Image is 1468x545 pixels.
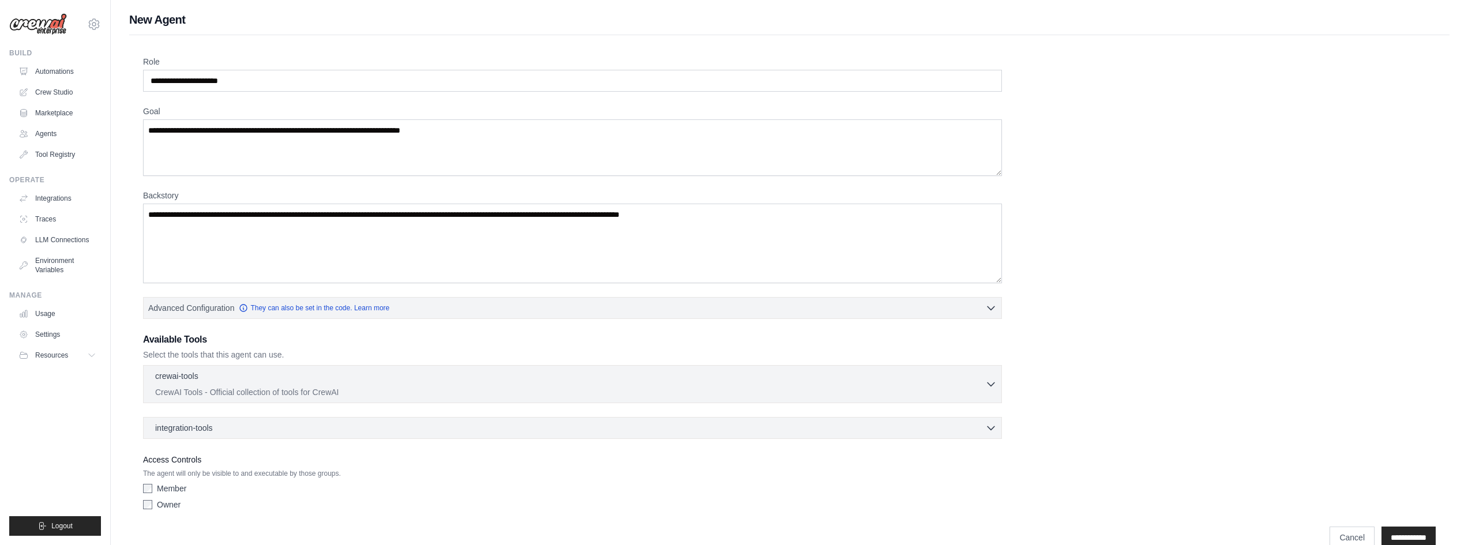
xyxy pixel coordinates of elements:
a: Marketplace [14,104,101,122]
img: Logo [9,13,67,35]
p: CrewAI Tools - Official collection of tools for CrewAI [155,386,985,398]
label: Access Controls [143,453,1002,467]
button: Logout [9,516,101,536]
a: Integrations [14,189,101,208]
button: Resources [14,346,101,364]
span: Resources [35,351,68,360]
div: Build [9,48,101,58]
span: Logout [51,521,73,531]
a: Automations [14,62,101,81]
a: Usage [14,305,101,323]
label: Backstory [143,190,1002,201]
a: Agents [14,125,101,143]
a: Settings [14,325,101,344]
button: Advanced Configuration They can also be set in the code. Learn more [144,298,1001,318]
button: crewai-tools CrewAI Tools - Official collection of tools for CrewAI [148,370,997,398]
h1: New Agent [129,12,1450,28]
p: Select the tools that this agent can use. [143,349,1002,360]
a: Crew Studio [14,83,101,102]
a: Traces [14,210,101,228]
span: integration-tools [155,422,213,434]
h3: Available Tools [143,333,1002,347]
button: integration-tools [148,422,997,434]
a: Tool Registry [14,145,101,164]
label: Owner [157,499,181,510]
a: LLM Connections [14,231,101,249]
label: Member [157,483,186,494]
a: Environment Variables [14,251,101,279]
label: Role [143,56,1002,67]
span: Advanced Configuration [148,302,234,314]
div: Manage [9,291,101,300]
label: Goal [143,106,1002,117]
div: Operate [9,175,101,185]
p: The agent will only be visible to and executable by those groups. [143,469,1002,478]
a: They can also be set in the code. Learn more [239,303,389,313]
p: crewai-tools [155,370,198,382]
